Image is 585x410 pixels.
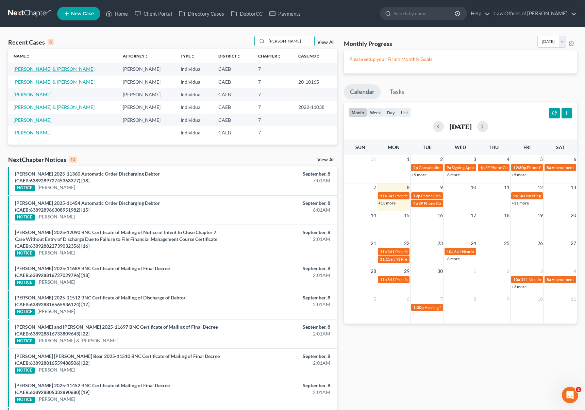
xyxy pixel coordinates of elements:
[489,144,499,150] span: Thu
[445,172,460,177] a: +8 more
[349,56,571,63] p: Please setup your Firm's Monthly Goals
[117,114,175,126] td: [PERSON_NAME]
[380,257,392,262] span: 11:15a
[403,211,410,219] span: 15
[175,101,213,114] td: Individual
[576,387,581,392] span: 2
[521,277,582,282] span: 341 Meeting for [PERSON_NAME]
[539,155,544,163] span: 5
[370,239,377,247] span: 21
[15,367,35,374] div: NOTICE
[228,7,266,20] a: DebtorCC
[380,277,387,282] span: 11a
[539,267,544,275] span: 3
[398,108,411,117] button: list
[253,63,293,75] td: 7
[387,193,442,198] span: 341 Prep for [PERSON_NAME]
[387,249,442,254] span: 341 Prep for [PERSON_NAME]
[15,295,186,307] a: [PERSON_NAME] 2025-11512 BNC Certificate of Mailing of Discharge of Debtor (CAEB:6389288165659361...
[394,7,456,20] input: Search by name...
[175,126,213,139] td: Individual
[406,183,410,192] span: 8
[253,88,293,101] td: 7
[413,193,420,198] span: 12p
[373,295,377,303] span: 5
[445,256,460,261] a: +8 more
[403,239,410,247] span: 22
[370,267,377,275] span: 28
[230,177,330,184] div: 7:01AM
[117,101,175,114] td: [PERSON_NAME]
[131,7,175,20] a: Client Portal
[14,92,51,97] a: [PERSON_NAME]
[573,155,577,163] span: 6
[349,108,367,117] button: month
[503,183,510,192] span: 11
[387,277,442,282] span: 341 Prep for [PERSON_NAME]
[384,84,411,99] a: Tasks
[230,301,330,308] div: 2:01AM
[367,108,384,117] button: week
[175,114,213,126] td: Individual
[175,7,228,20] a: Directory Cases
[470,211,477,219] span: 17
[406,295,410,303] span: 6
[230,265,330,272] div: September, 8
[513,277,520,282] span: 10a
[230,207,330,213] div: 6:01AM
[447,165,451,170] span: 9a
[552,165,576,170] span: Amendments:
[512,200,529,206] a: +11 more
[316,54,320,59] i: unfold_more
[14,53,30,59] a: Nameunfold_more
[506,295,510,303] span: 9
[437,211,444,219] span: 16
[14,79,95,85] a: [PERSON_NAME] & [PERSON_NAME]
[8,38,54,46] div: Recent Cases
[117,76,175,88] td: [PERSON_NAME]
[15,250,35,257] div: NOTICE
[473,295,477,303] span: 8
[37,366,75,373] a: [PERSON_NAME]
[14,130,51,135] a: [PERSON_NAME]
[473,267,477,275] span: 1
[413,165,418,170] span: 2p
[37,184,75,191] a: [PERSON_NAME]
[373,183,377,192] span: 7
[447,249,453,254] span: 10a
[15,397,35,403] div: NOTICE
[15,338,35,344] div: NOTICE
[14,66,95,72] a: [PERSON_NAME] & [PERSON_NAME]
[175,63,213,75] td: Individual
[380,249,387,254] span: 11a
[213,63,252,75] td: CAEB
[406,155,410,163] span: 1
[384,108,398,117] button: day
[473,155,477,163] span: 3
[15,309,35,315] div: NOTICE
[145,54,149,59] i: unfold_more
[253,126,293,139] td: 7
[267,36,314,46] input: Search by name...
[230,330,330,337] div: 2:01AM
[293,101,337,114] td: 2022-11038
[175,76,213,88] td: Individual
[344,84,381,99] a: Calendar
[421,193,536,198] span: Phone Consultation for [GEOGRAPHIC_DATA][PERSON_NAME]
[573,267,577,275] span: 4
[503,239,510,247] span: 25
[298,53,320,59] a: Case Nounfold_more
[191,54,195,59] i: unfold_more
[452,165,528,170] span: Signing Appointment for [PERSON_NAME]
[14,117,51,123] a: [PERSON_NAME]
[454,249,551,254] span: 341 Hearing for [PERSON_NAME] & [PERSON_NAME]
[253,101,293,114] td: 7
[213,101,252,114] td: CAEB
[506,155,510,163] span: 4
[181,53,195,59] a: Typeunfold_more
[253,76,293,88] td: 7
[117,88,175,101] td: [PERSON_NAME]
[512,172,526,177] a: +5 more
[37,249,75,256] a: [PERSON_NAME]
[344,39,392,48] h3: Monthly Progress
